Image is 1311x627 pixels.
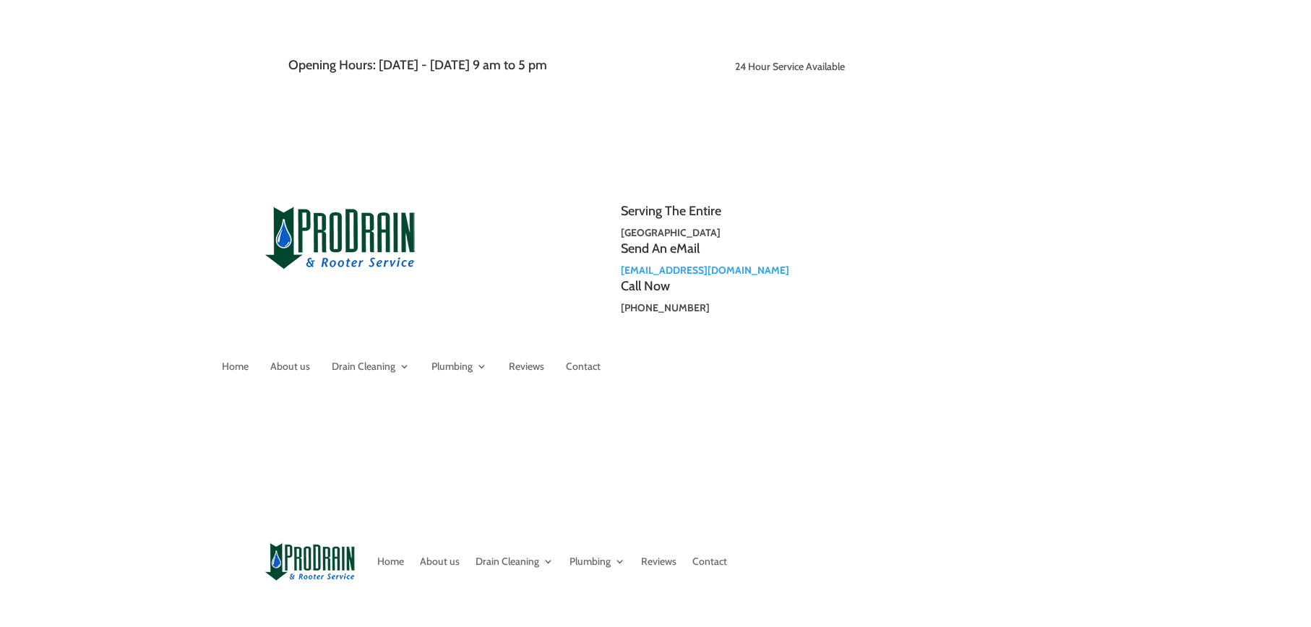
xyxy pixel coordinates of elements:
[621,264,789,277] a: [EMAIL_ADDRESS][DOMAIN_NAME]
[332,361,410,377] a: Drain Cleaning
[509,361,544,377] a: Reviews
[431,361,487,377] a: Plumbing
[621,301,710,314] strong: [PHONE_NUMBER]
[994,59,1017,82] a: Follow on Yelp
[692,534,727,589] a: Contact
[621,203,721,219] span: Serving The Entire
[1023,59,1046,82] a: Follow on X
[288,57,547,73] span: Opening Hours: [DATE] - [DATE] 9 am to 5 pm
[621,241,700,256] span: Send An eMail
[265,204,416,269] img: site-logo-100h
[476,534,554,589] a: Drain Cleaning
[420,534,460,589] a: About us
[621,226,721,239] strong: [GEOGRAPHIC_DATA]
[667,59,845,76] p: 24 Hour Service Available
[566,361,601,377] a: Contact
[965,59,988,82] a: Follow on Facebook
[621,278,670,294] span: Call Now
[569,534,625,589] a: Plumbing
[270,361,310,377] a: About us
[641,534,676,589] a: Reviews
[222,361,249,377] a: Home
[377,534,404,589] a: Home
